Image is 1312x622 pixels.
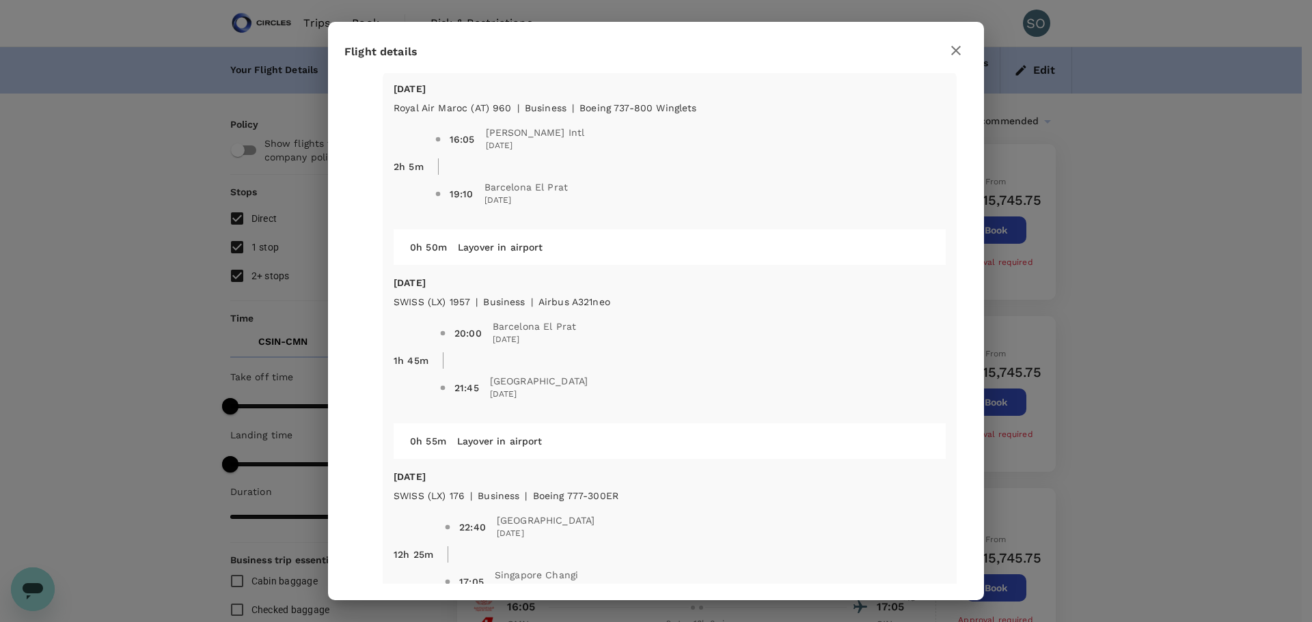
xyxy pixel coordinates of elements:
span: [DATE] [497,527,595,541]
span: | [572,102,574,113]
p: SWISS (LX) 1957 [394,295,470,309]
span: | [476,296,478,307]
p: business [483,295,525,309]
div: 17:05 [459,575,484,589]
p: Boeing 777-300ER [533,489,618,503]
p: [DATE] [394,470,946,483]
span: [GEOGRAPHIC_DATA] [490,374,588,388]
span: Layover in airport [458,242,543,253]
span: [DATE] [486,139,585,153]
span: | [525,490,527,501]
span: Singapore Changi [495,568,578,582]
p: Airbus A321neo [538,295,610,309]
span: 0h 50m [410,242,447,253]
p: [DATE] [394,82,946,96]
div: 20:00 [454,326,482,340]
span: Barcelona El Prat [484,180,569,194]
span: [PERSON_NAME] Intl [486,126,585,139]
div: 16:05 [450,132,475,146]
p: 2h 5m [394,160,424,173]
span: [DATE] [495,582,578,595]
p: Boeing 737-800 Winglets [579,101,696,115]
span: Flight details [344,45,418,58]
span: [DATE] [484,194,569,208]
span: [DATE] [493,333,577,347]
div: 22:40 [459,520,486,534]
p: business [478,489,519,503]
span: [GEOGRAPHIC_DATA] [497,513,595,527]
p: 12h 25m [394,548,433,561]
span: | [517,102,519,113]
span: | [470,490,472,501]
span: Layover in airport [457,436,543,447]
p: business [525,101,566,115]
div: 21:45 [454,381,479,395]
span: [DATE] [490,388,588,401]
p: [DATE] [394,276,946,289]
span: | [531,296,533,307]
div: 19:10 [450,187,474,201]
span: Barcelona El Prat [493,320,577,333]
p: Royal Air Maroc (AT) 960 [394,101,512,115]
span: 0h 55m [410,436,446,447]
p: 1h 45m [394,354,428,367]
p: SWISS (LX) 176 [394,489,465,503]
